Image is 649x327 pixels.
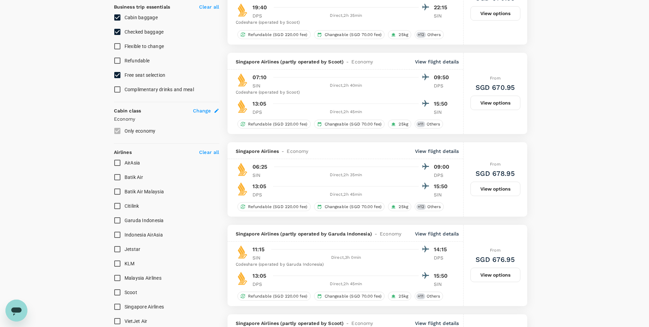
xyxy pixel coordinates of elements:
[322,293,385,299] span: Changeable (SGD 70.00 fee)
[434,281,451,288] p: SIN
[114,116,219,122] p: Economy
[274,82,419,89] div: Direct , 2h 40min
[287,148,308,155] span: Economy
[274,109,419,116] div: Direct , 2h 45min
[125,87,194,92] span: Complimentary drinks and meal
[236,3,249,17] img: SQ
[274,12,419,19] div: Direct , 2h 35min
[125,174,143,180] span: Batik Air
[388,292,411,301] div: 25kg
[434,272,451,280] p: 15:50
[125,72,166,78] span: Free seat selection
[237,292,311,301] div: Refundable (SGD 220.00 fee)
[114,108,141,113] strong: Cabin class
[388,202,411,211] div: 25kg
[252,3,267,12] p: 19:40
[245,293,310,299] span: Refundable (SGD 220.00 fee)
[125,128,156,134] span: Only economy
[252,82,270,89] p: SIN
[279,148,287,155] span: -
[322,121,385,127] span: Changeable (SGD 70.00 fee)
[252,109,270,116] p: DPS
[416,32,426,38] span: + 12
[470,6,520,21] button: View options
[252,163,268,171] p: 06:25
[237,120,311,129] div: Refundable (SGD 220.00 fee)
[274,172,419,179] div: Direct , 2h 35min
[415,320,459,327] p: View flight details
[236,230,372,237] span: Singapore Airlines (partly operated by Garuda Indonesia)
[274,254,419,261] div: Direct , 3h 0min
[434,254,451,261] p: DPS
[314,120,385,129] div: Changeable (SGD 70.00 fee)
[351,58,373,65] span: Economy
[434,73,451,82] p: 09:50
[351,320,373,327] span: Economy
[396,32,411,38] span: 25kg
[252,254,270,261] p: SIN
[470,96,520,110] button: View options
[236,245,249,259] img: SQ
[476,168,515,179] h6: SGD 678.95
[252,245,265,254] p: 11:15
[199,3,219,10] p: Clear all
[415,202,444,211] div: +12Others
[416,121,425,127] span: + 11
[193,107,211,114] span: Change
[415,292,443,301] div: +11Others
[237,202,311,211] div: Refundable (SGD 220.00 fee)
[380,230,401,237] span: Economy
[252,12,270,19] p: DPS
[125,261,135,266] span: KLM
[434,3,451,12] p: 22:15
[388,30,411,39] div: 25kg
[125,275,161,281] span: Malaysia Airlines
[415,58,459,65] p: View flight details
[490,76,501,81] span: From
[236,19,451,26] div: Codeshare (operated by Scoot)
[125,15,158,20] span: Cabin baggage
[236,162,249,176] img: SQ
[236,99,249,113] img: SQ
[245,32,310,38] span: Refundable (SGD 220.00 fee)
[236,182,249,196] img: SQ
[396,204,411,210] span: 25kg
[490,162,501,167] span: From
[434,245,451,254] p: 14:15
[434,82,451,89] p: DPS
[396,121,411,127] span: 25kg
[252,281,270,288] p: DPS
[236,58,344,65] span: Singapore Airlines (partly operated by Scoot)
[415,120,443,129] div: +11Others
[274,191,419,198] div: Direct , 2h 45min
[125,189,164,194] span: Batik Air Malaysia
[434,191,451,198] p: SIN
[322,32,385,38] span: Changeable (SGD 70.00 fee)
[343,320,351,327] span: -
[415,148,459,155] p: View flight details
[252,100,267,108] p: 13:05
[490,248,501,253] span: From
[396,293,411,299] span: 25kg
[125,304,164,310] span: Singapore Airlines
[434,163,451,171] p: 09:00
[125,203,139,209] span: Citilink
[252,191,270,198] p: DPS
[476,82,515,93] h6: SGD 670.95
[252,172,270,179] p: SIN
[425,204,444,210] span: Others
[245,121,310,127] span: Refundable (SGD 220.00 fee)
[199,149,219,156] p: Clear all
[125,290,137,295] span: Scoot
[343,58,351,65] span: -
[125,232,163,238] span: Indonesia AirAsia
[416,293,425,299] span: + 11
[114,149,132,155] strong: Airlines
[125,318,147,324] span: VietJet Air
[252,182,267,191] p: 13:05
[252,272,267,280] p: 13:05
[322,204,385,210] span: Changeable (SGD 70.00 fee)
[125,44,164,49] span: Flexible to change
[470,182,520,196] button: View options
[114,4,170,10] strong: Business trip essentials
